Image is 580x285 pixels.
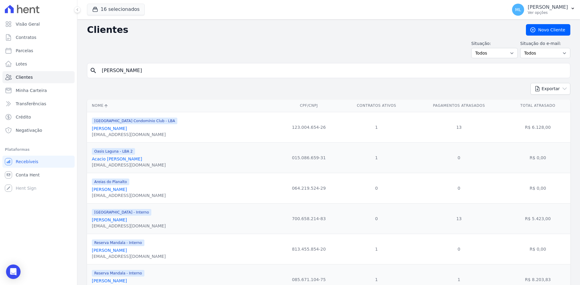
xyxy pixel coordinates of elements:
a: [PERSON_NAME] [92,278,127,283]
span: Conta Hent [16,172,40,178]
h2: Clientes [87,24,516,35]
a: Visão Geral [2,18,75,30]
span: [GEOGRAPHIC_DATA] Condomínio Club - LBA [92,118,177,124]
div: [EMAIL_ADDRESS][DOMAIN_NAME] [92,253,166,259]
div: [EMAIL_ADDRESS][DOMAIN_NAME] [92,223,166,229]
span: [GEOGRAPHIC_DATA] - Interno [92,209,151,216]
div: Plataformas [5,146,72,153]
span: Lotes [16,61,27,67]
td: 813.455.854-20 [277,234,340,264]
a: [PERSON_NAME] [92,126,127,131]
th: Nome [87,100,277,112]
span: Crédito [16,114,31,120]
th: CPF/CNPJ [277,100,340,112]
span: Negativação [16,127,42,133]
td: 0 [340,203,413,234]
td: 1 [340,112,413,142]
span: Recebíveis [16,159,38,165]
a: Negativação [2,124,75,136]
span: Visão Geral [16,21,40,27]
a: [PERSON_NAME] [92,217,127,222]
a: Contratos [2,31,75,43]
a: Transferências [2,98,75,110]
span: Contratos [16,34,36,40]
td: 1 [340,142,413,173]
a: Minha Carteira [2,84,75,97]
button: 16 selecionados [87,4,145,15]
span: Reserva Mandala - Interno [92,270,144,277]
p: [PERSON_NAME] [528,4,568,10]
div: Open Intercom Messenger [6,264,21,279]
td: 064.219.524-29 [277,173,340,203]
td: 123.004.654-26 [277,112,340,142]
th: Contratos Ativos [340,100,413,112]
label: Situação: [471,40,518,47]
i: search [90,67,97,74]
td: 0 [340,173,413,203]
span: Oasis Laguna - LBA 2 [92,148,135,155]
span: Areias do Planalto [92,179,129,185]
td: 0 [413,173,505,203]
a: Conta Hent [2,169,75,181]
td: R$ 5.423,00 [505,203,570,234]
span: Clientes [16,74,33,80]
input: Buscar por nome, CPF ou e-mail [98,65,568,77]
div: [EMAIL_ADDRESS][DOMAIN_NAME] [92,131,177,138]
td: 13 [413,203,505,234]
td: R$ 0,00 [505,173,570,203]
td: 015.086.659-31 [277,142,340,173]
a: Clientes [2,71,75,83]
a: Parcelas [2,45,75,57]
div: [EMAIL_ADDRESS][DOMAIN_NAME] [92,162,166,168]
td: 0 [413,234,505,264]
a: [PERSON_NAME] [92,187,127,192]
span: ML [515,8,521,12]
td: 700.658.214-83 [277,203,340,234]
button: ML [PERSON_NAME] Ver opções [507,1,580,18]
td: R$ 0,00 [505,234,570,264]
td: 1 [340,234,413,264]
td: R$ 6.128,00 [505,112,570,142]
a: Lotes [2,58,75,70]
a: Recebíveis [2,156,75,168]
a: [PERSON_NAME] [92,248,127,253]
th: Pagamentos Atrasados [413,100,505,112]
label: Situação do e-mail: [520,40,570,47]
a: Crédito [2,111,75,123]
td: R$ 0,00 [505,142,570,173]
span: Transferências [16,101,46,107]
td: 0 [413,142,505,173]
span: Parcelas [16,48,33,54]
div: [EMAIL_ADDRESS][DOMAIN_NAME] [92,192,166,198]
a: Novo Cliente [526,24,570,36]
th: Total Atrasado [505,100,570,112]
span: Minha Carteira [16,87,47,93]
td: 13 [413,112,505,142]
p: Ver opções [528,10,568,15]
a: Acacio [PERSON_NAME] [92,157,142,161]
span: Reserva Mandala - Interno [92,239,144,246]
button: Exportar [530,83,570,95]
